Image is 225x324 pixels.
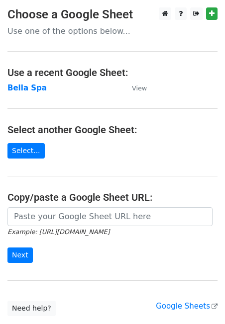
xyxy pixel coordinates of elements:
small: View [132,84,147,92]
input: Paste your Google Sheet URL here [7,207,213,226]
a: View [122,83,147,92]
small: Example: [URL][DOMAIN_NAME] [7,228,110,236]
h4: Select another Google Sheet: [7,124,218,136]
h3: Choose a Google Sheet [7,7,218,22]
a: Bella Spa [7,83,47,92]
p: Use one of the options below... [7,26,218,36]
input: Next [7,247,33,263]
a: Select... [7,143,45,159]
h4: Use a recent Google Sheet: [7,67,218,79]
a: Need help? [7,301,56,316]
a: Google Sheets [156,302,218,311]
h4: Copy/paste a Google Sheet URL: [7,191,218,203]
